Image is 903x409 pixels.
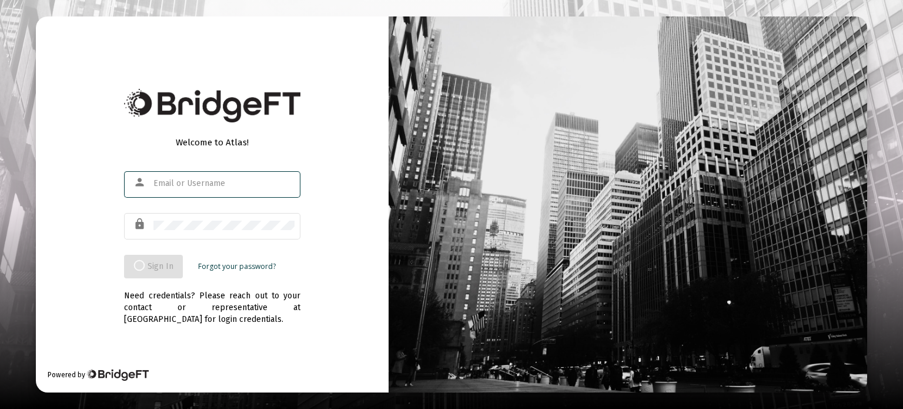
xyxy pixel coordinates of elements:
[133,175,148,189] mat-icon: person
[124,137,300,148] div: Welcome to Atlas!
[124,89,300,122] img: Bridge Financial Technology Logo
[153,179,295,188] input: Email or Username
[124,278,300,325] div: Need credentials? Please reach out to your contact or representative at [GEOGRAPHIC_DATA] for log...
[86,369,148,381] img: Bridge Financial Technology Logo
[133,261,173,271] span: Sign In
[48,369,148,381] div: Powered by
[124,255,183,278] button: Sign In
[198,261,276,272] a: Forgot your password?
[133,217,148,231] mat-icon: lock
